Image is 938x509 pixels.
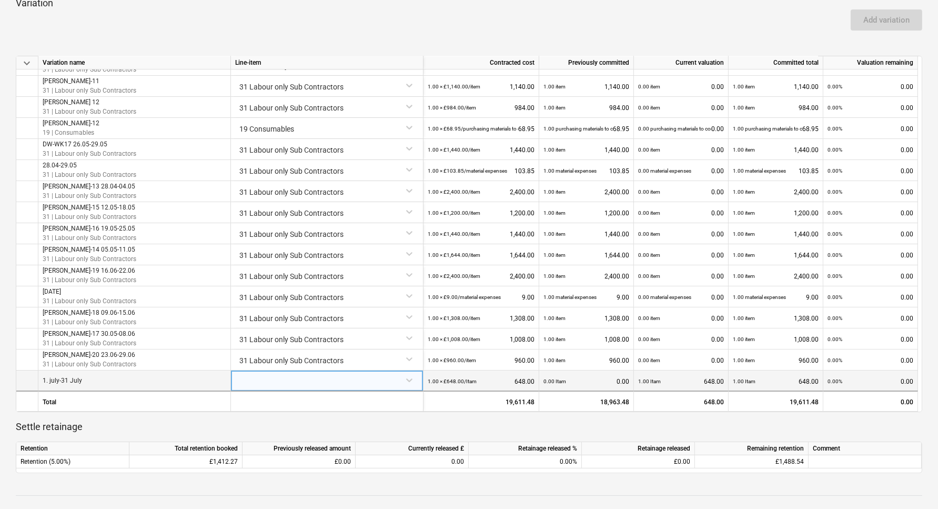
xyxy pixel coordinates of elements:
small: 1.00 × £68.95 / purchasing materials to complete the tasks [428,126,561,132]
small: 1.00 purchasing materials to complete the tasks [733,126,843,132]
small: 0.00% [828,105,842,111]
p: [PERSON_NAME]-20 23.06-29.06 [43,351,136,360]
div: 0.00 [828,265,913,287]
div: 1,008.00 [543,328,629,350]
small: 1.00 item [543,210,566,216]
div: 68.95 [733,118,819,139]
small: 1.00 Itam [638,378,661,384]
small: 1.00 item [543,231,566,237]
div: 960.00 [428,350,534,371]
div: 0.00 [828,286,913,308]
p: DW-WK17 26.05-29.05 [43,140,136,149]
p: [PERSON_NAME]-19 16.06-22.06 [43,266,136,275]
div: 0.00 [828,328,913,350]
div: £1,412.27 [129,455,243,468]
div: 1,308.00 [733,307,819,329]
div: 1,140.00 [428,76,534,97]
small: 0.00 item [638,210,660,216]
small: 1.00 item [543,252,566,258]
small: 0.00 item [638,189,660,195]
div: 0.00 [828,202,913,224]
div: 103.85 [543,160,629,182]
div: 0.00 [638,202,724,224]
div: 1,140.00 [543,76,629,97]
div: £0.00 [243,455,356,468]
div: Chat Widget [885,458,938,509]
div: 1,440.00 [428,223,534,245]
div: 960.00 [733,350,819,371]
div: 103.85 [428,160,534,182]
div: 2,400.00 [543,181,629,203]
small: 0.00% [828,189,842,195]
div: 1,440.00 [733,139,819,161]
small: 1.00 item [543,315,566,321]
div: 0.00 [828,118,913,139]
div: 0.00 [828,139,913,161]
div: 1,008.00 [428,328,534,350]
div: Current valuation [634,56,729,69]
div: 0.00 [638,76,724,97]
div: Variation name [38,56,231,69]
div: Previously committed [539,56,634,69]
small: 1.00 item [543,105,566,111]
p: [PERSON_NAME]-17 30.05-08.06 [43,330,136,338]
p: [PERSON_NAME]-15 12.05-18.05 [43,203,136,212]
div: 2,400.00 [428,181,534,203]
div: 1,200.00 [543,202,629,224]
div: 1,644.00 [733,244,819,266]
p: 31 | Labour only Sub Contractors [43,170,136,179]
small: 1.00 × £1,140.00 / item [428,84,480,89]
p: [PERSON_NAME]-16 19.05-25.05 [43,224,136,233]
div: Currently released £ [356,442,469,455]
small: 1.00 item [543,336,566,342]
small: 1.00 item [543,357,566,363]
small: 0.00 item [638,336,660,342]
p: [PERSON_NAME]-12 [43,119,99,128]
div: 960.00 [543,350,629,371]
div: 0.00 [638,139,724,161]
div: 984.00 [733,97,819,118]
small: 0.00 Itam [543,378,566,384]
small: 0.00 item [638,357,660,363]
div: 1,200.00 [428,202,534,224]
div: Remaining retention [695,442,809,455]
small: 1.00 item [543,147,566,153]
p: 31 | Labour only Sub Contractors [43,212,136,221]
div: 648.00 [428,371,534,392]
small: 0.00 item [638,315,660,321]
div: 1,308.00 [543,307,629,329]
small: 0.00 item [638,252,660,258]
small: 1.00 × £2,400.00 / item [428,189,480,195]
div: Retainage released % [469,442,582,455]
small: 1.00 item [733,357,755,363]
div: 0.00 [638,244,724,266]
small: 1.00 item [733,147,755,153]
small: 0.00% [828,252,842,258]
small: 1.00 × £103.85 / material expenses [428,168,507,174]
div: Comment [809,442,922,455]
small: 0.00% [828,168,842,174]
small: 1.00 item [733,252,755,258]
small: 0.00 material expenses [638,168,691,174]
div: 0.00% [469,455,582,468]
div: Valuation remaining [823,56,918,69]
div: 19,611.48 [729,391,823,412]
small: 1.00 × £1,200.00 / item [428,210,480,216]
div: 2,400.00 [733,181,819,203]
p: [PERSON_NAME] 12 [43,98,136,107]
small: 0.00 item [638,84,660,89]
small: 0.00% [828,336,842,342]
div: 0.00 [828,350,913,371]
div: 0.00 [360,455,464,468]
div: 0.00 [828,76,913,97]
small: 1.00 × £1,308.00 / item [428,315,480,321]
div: 0.00 [828,371,913,392]
div: 103.85 [733,160,819,182]
small: 0.00% [828,126,842,132]
div: 0.00 [828,181,913,203]
small: 0.00% [828,147,842,153]
p: 1. july-31 July [43,376,82,385]
small: 1.00 item [543,84,566,89]
div: £1,488.54 [695,455,809,468]
small: 1.00 item [733,210,755,216]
